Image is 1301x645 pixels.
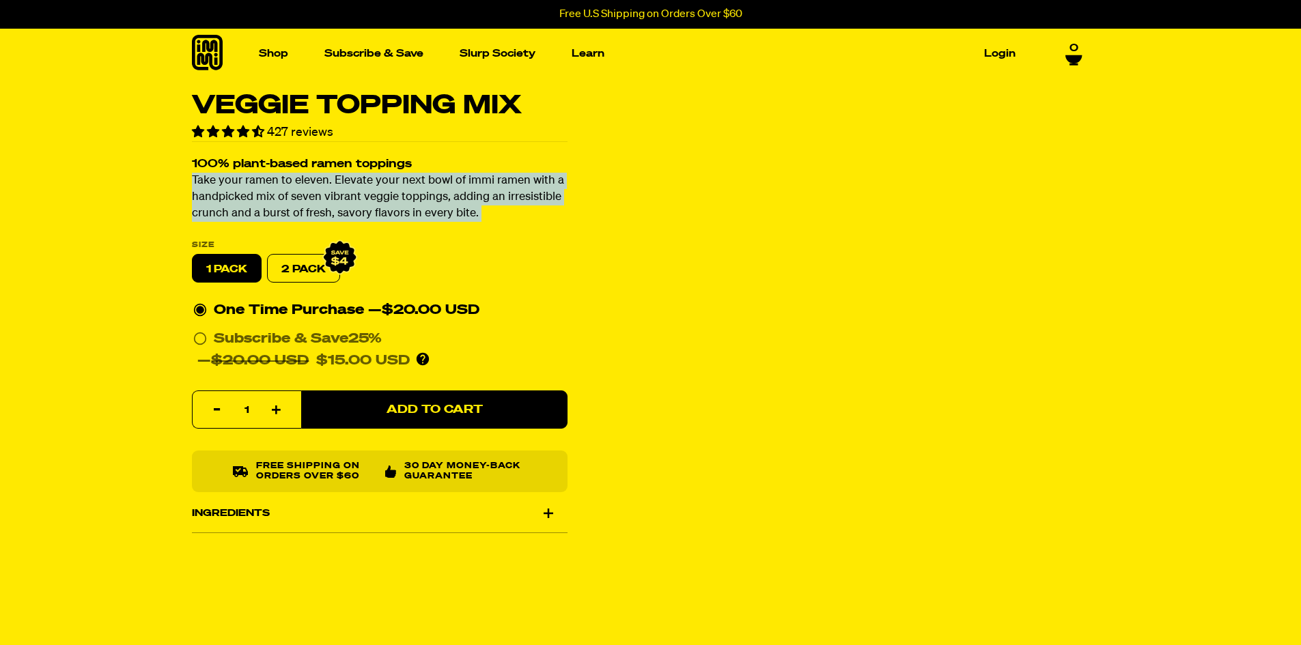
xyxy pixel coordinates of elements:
[211,354,309,368] del: $20.00 USD
[1065,42,1082,66] a: 0
[267,126,333,139] span: 427 reviews
[267,255,340,283] label: 2 PACK
[404,462,527,482] p: 30 Day Money-Back Guarantee
[192,173,568,223] p: Take your ramen to eleven. Elevate your next bowl of immi ramen with a handpicked mix of seven vi...
[382,304,479,317] span: $20.00 USD
[979,43,1021,64] a: Login
[301,391,568,429] button: Add to Cart
[192,242,568,249] label: Size
[566,43,610,64] a: Learn
[348,332,382,346] span: 25%
[316,354,410,368] span: $15.00 USD
[253,43,294,64] a: Shop
[192,255,262,283] label: 1 PACK
[559,8,742,20] p: Free U.S Shipping on Orders Over $60
[192,159,568,171] h2: 100% plant-based ramen toppings
[197,350,410,372] div: —
[1069,42,1078,55] span: 0
[201,392,293,430] input: quantity
[368,300,479,321] div: —
[253,29,1021,78] nav: Main navigation
[193,300,566,321] div: One Time Purchase
[192,93,568,119] h1: Veggie Topping Mix
[192,494,568,532] div: Ingredients
[214,328,382,350] div: Subscribe & Save
[255,462,374,482] p: Free shipping on orders over $60
[192,126,267,139] span: 4.36 stars
[386,404,482,416] span: Add to Cart
[454,43,541,64] a: Slurp Society
[319,43,429,64] a: Subscribe & Save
